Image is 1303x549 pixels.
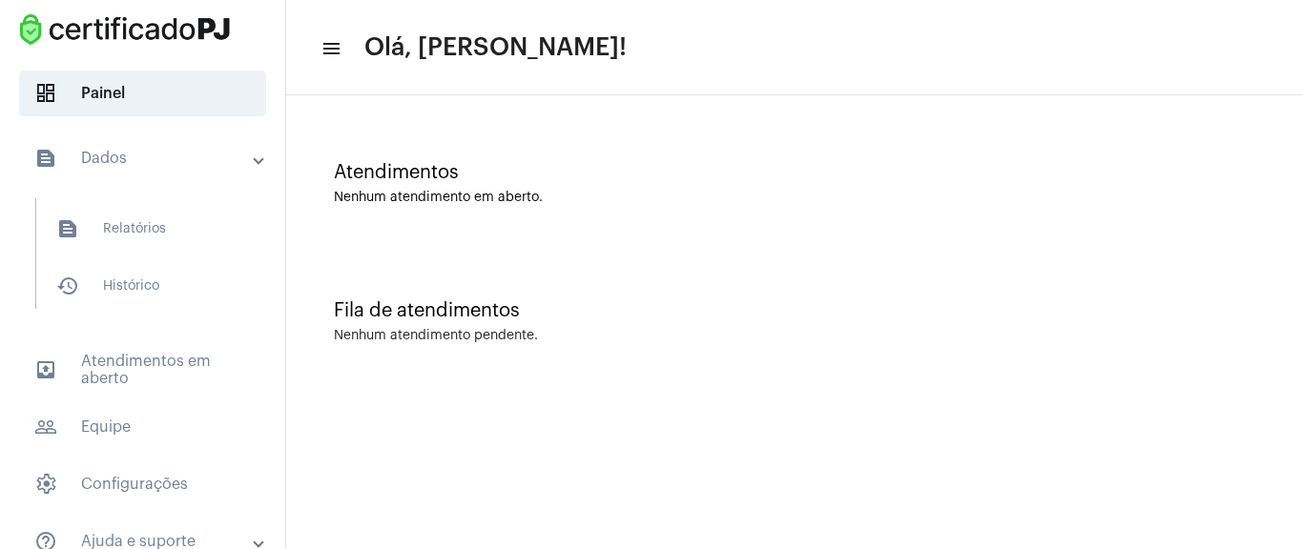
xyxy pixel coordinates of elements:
[56,274,79,297] mat-icon: sidenav icon
[56,217,79,240] mat-icon: sidenav icon
[334,300,1255,321] div: Fila de atendimentos
[34,416,57,438] mat-icon: sidenav icon
[41,206,242,252] span: Relatórios
[334,191,1255,205] div: Nenhum atendimento em aberto.
[41,263,242,309] span: Histórico
[334,329,538,343] div: Nenhum atendimento pendente.
[34,147,255,170] mat-panel-title: Dados
[334,162,1255,183] div: Atendimentos
[34,147,57,170] mat-icon: sidenav icon
[364,32,627,63] span: Olá, [PERSON_NAME]!
[19,461,266,507] span: Configurações
[321,37,340,60] mat-icon: sidenav icon
[11,128,285,189] mat-expansion-panel-header: sidenav iconDados
[34,82,57,105] span: sidenav icon
[34,473,57,496] span: sidenav icon
[19,71,266,116] span: Painel
[34,358,57,381] mat-icon: sidenav icon
[11,189,285,335] div: sidenav iconDados
[19,404,266,450] span: Equipe
[15,10,235,50] img: fba4626d-73b5-6c3e-879c-9397d3eee438.png
[19,347,266,393] span: Atendimentos em aberto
